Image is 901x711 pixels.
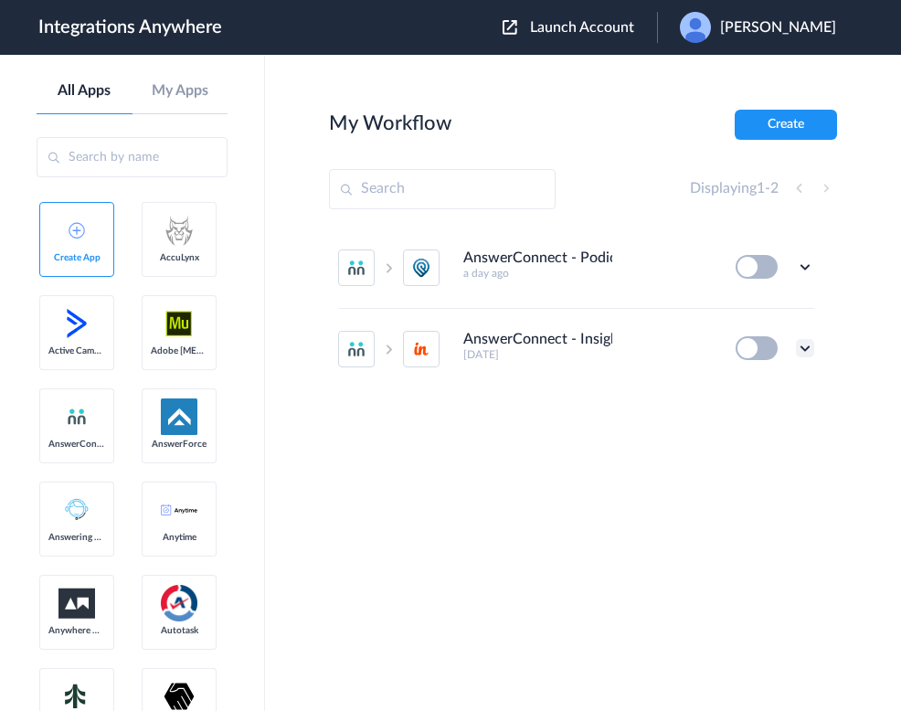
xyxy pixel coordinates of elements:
h5: a day ago [463,267,711,280]
h1: Integrations Anywhere [38,16,222,38]
img: af-app-logo.svg [161,398,197,435]
button: Launch Account [503,19,657,37]
span: AnswerForce [151,439,207,450]
span: Create App [48,252,105,263]
span: AccuLynx [151,252,207,263]
span: Adobe [MEDICAL_DATA] [151,345,207,356]
img: add-icon.svg [69,222,85,239]
span: 1 [757,181,765,196]
img: active-campaign-logo.svg [58,305,95,342]
span: Anytime [151,532,207,543]
h4: AnswerConnect - Podio [463,249,612,267]
span: Autotask [151,625,207,636]
span: [PERSON_NAME] [720,19,836,37]
span: 2 [770,181,779,196]
h4: Displaying - [690,180,779,197]
img: aww.png [58,589,95,619]
span: Active Campaign [48,345,105,356]
a: My Apps [132,82,228,100]
a: All Apps [37,82,132,100]
span: Launch Account [530,20,634,35]
img: acculynx-logo.svg [161,212,197,249]
button: Create [735,110,837,140]
span: Answering Service [48,532,105,543]
input: Search [329,169,556,209]
img: autotask.png [161,585,197,621]
h2: My Workflow [329,111,451,135]
img: adobe-muse-logo.svg [161,305,197,342]
h5: [DATE] [463,348,711,361]
h4: AnswerConnect - Insightly [463,331,612,348]
span: Anywhere Works [48,625,105,636]
img: anytime-calendar-logo.svg [161,504,197,515]
img: Answering_service.png [58,492,95,528]
img: launch-acct-icon.svg [503,20,517,35]
img: answerconnect-logo.svg [66,406,88,428]
img: user.png [680,12,711,43]
span: AnswerConnect [48,439,105,450]
input: Search by name [37,137,228,177]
